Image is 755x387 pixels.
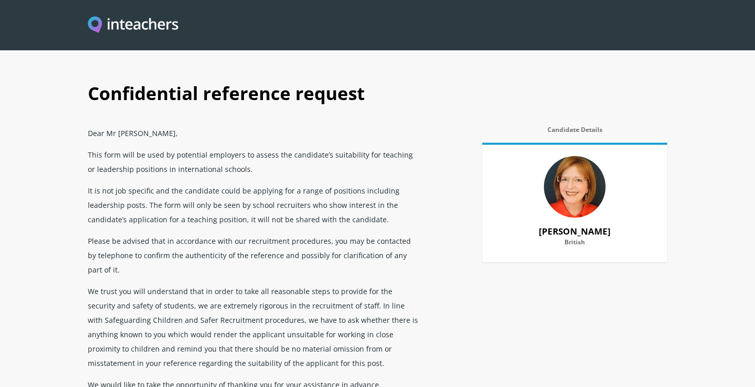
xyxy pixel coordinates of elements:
label: British [495,239,655,252]
strong: [PERSON_NAME] [539,225,611,237]
a: Visit this site's homepage [88,16,178,34]
p: This form will be used by potential employers to assess the candidate’s suitability for teaching ... [88,144,421,180]
img: Inteachers [88,16,178,34]
p: Please be advised that in accordance with our recruitment procedures, you may be contacted by tel... [88,230,421,280]
img: 79743 [544,156,606,218]
p: Dear Mr [PERSON_NAME], [88,122,421,144]
h1: Confidential reference request [88,72,667,122]
label: Candidate Details [482,126,667,140]
p: It is not job specific and the candidate could be applying for a range of positions including lea... [88,180,421,230]
p: We trust you will understand that in order to take all reasonable steps to provide for the securi... [88,280,421,374]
